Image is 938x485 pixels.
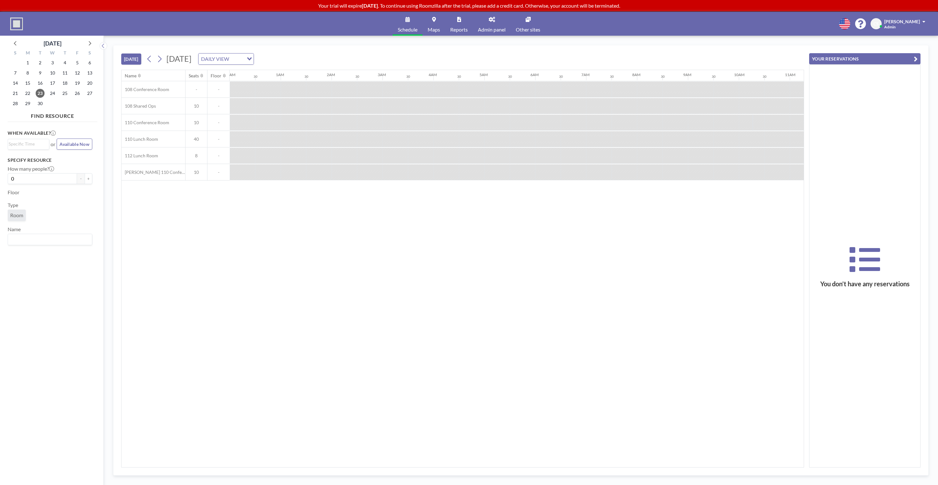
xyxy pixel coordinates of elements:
div: 30 [457,75,461,79]
span: Friday, September 19, 2025 [73,79,82,88]
div: 5AM [479,72,488,77]
span: Friday, September 26, 2025 [73,89,82,98]
span: Admin [884,25,896,29]
label: Floor [8,189,19,196]
div: 30 [254,75,257,79]
span: Tuesday, September 23, 2025 [36,89,45,98]
div: 1AM [276,72,284,77]
div: Floor [211,73,221,79]
span: Monday, September 22, 2025 [23,89,32,98]
span: DAILY VIEW [200,55,230,63]
span: Friday, September 12, 2025 [73,68,82,77]
span: Thursday, September 25, 2025 [60,89,69,98]
span: Sunday, September 21, 2025 [11,89,20,98]
input: Search for option [231,55,243,63]
span: Thursday, September 4, 2025 [60,58,69,67]
div: Search for option [8,139,49,149]
a: Reports [445,12,473,36]
span: Other sites [516,27,540,32]
span: Wednesday, September 24, 2025 [48,89,57,98]
div: 2AM [327,72,335,77]
img: organization-logo [10,18,23,30]
span: Monday, September 15, 2025 [23,79,32,88]
span: Saturday, September 27, 2025 [85,89,94,98]
span: [PERSON_NAME] [884,19,920,24]
button: - [77,173,85,184]
span: Monday, September 8, 2025 [23,68,32,77]
h3: You don’t have any reservations [809,280,920,288]
span: Schedule [398,27,417,32]
div: Search for option [8,234,92,245]
div: 30 [508,75,512,79]
div: F [71,49,83,58]
a: Maps [423,12,445,36]
span: Thursday, September 18, 2025 [60,79,69,88]
div: 30 [610,75,614,79]
span: CS [873,21,879,27]
label: How many people? [8,166,54,172]
h4: FIND RESOURCE [8,110,97,119]
span: Wednesday, September 17, 2025 [48,79,57,88]
div: 12AM [225,72,235,77]
span: Maps [428,27,440,32]
span: - [207,120,230,125]
span: Monday, September 1, 2025 [23,58,32,67]
div: 30 [763,75,766,79]
span: Monday, September 29, 2025 [23,99,32,108]
div: 30 [406,75,410,79]
div: T [59,49,71,58]
button: [DATE] [121,53,141,65]
span: 108 Conference Room [122,87,169,92]
span: Sunday, September 28, 2025 [11,99,20,108]
span: Friday, September 5, 2025 [73,58,82,67]
span: - [207,153,230,159]
span: Room [10,212,23,218]
span: [DATE] [166,54,192,63]
button: + [85,173,92,184]
span: Reports [450,27,468,32]
div: Search for option [199,53,254,64]
h3: Specify resource [8,157,92,163]
span: Tuesday, September 9, 2025 [36,68,45,77]
span: [PERSON_NAME] 110 Conference Room [122,169,185,175]
div: Seats [189,73,199,79]
div: 11AM [785,72,795,77]
label: Name [8,226,21,232]
span: 8 [185,153,207,159]
span: Tuesday, September 30, 2025 [36,99,45,108]
span: Wednesday, September 10, 2025 [48,68,57,77]
span: Tuesday, September 2, 2025 [36,58,45,67]
span: Sunday, September 7, 2025 [11,68,20,77]
div: M [22,49,34,58]
b: [DATE] [362,3,378,9]
span: Saturday, September 6, 2025 [85,58,94,67]
div: 30 [355,75,359,79]
span: Wednesday, September 3, 2025 [48,58,57,67]
div: 7AM [581,72,590,77]
div: T [34,49,46,58]
div: 3AM [378,72,386,77]
div: 30 [661,75,665,79]
span: Available Now [59,141,89,147]
input: Search for option [9,235,88,244]
div: 4AM [429,72,437,77]
div: S [9,49,22,58]
span: - [207,169,230,175]
span: - [207,87,230,92]
span: Tuesday, September 16, 2025 [36,79,45,88]
a: Schedule [393,12,423,36]
span: Saturday, September 20, 2025 [85,79,94,88]
span: Saturday, September 13, 2025 [85,68,94,77]
span: - [185,87,207,92]
button: Available Now [57,139,92,150]
div: 6AM [530,72,539,77]
span: - [207,103,230,109]
div: Name [125,73,136,79]
a: Other sites [511,12,545,36]
span: 10 [185,120,207,125]
div: 30 [712,75,716,79]
span: 108 Shared Ops [122,103,156,109]
div: 9AM [683,72,691,77]
div: W [46,49,59,58]
span: or [51,141,55,147]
